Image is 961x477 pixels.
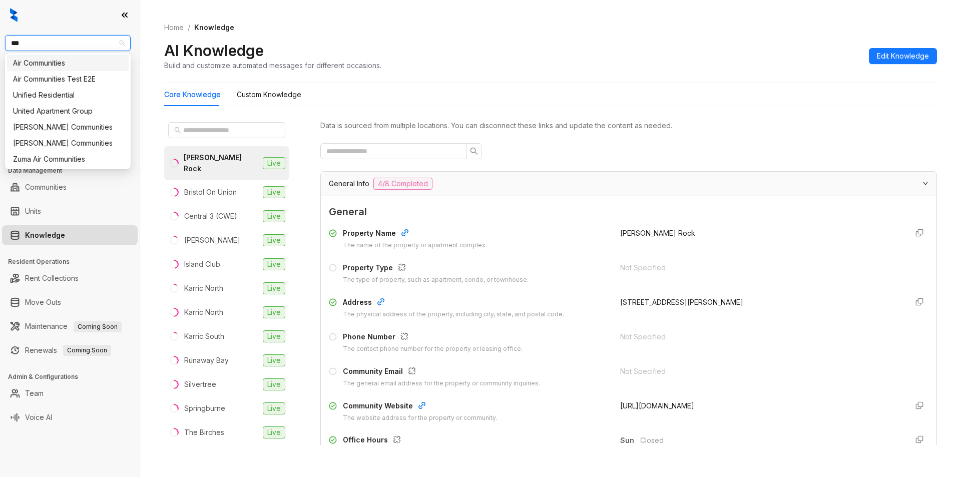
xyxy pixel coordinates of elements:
div: United Apartment Group [7,103,129,119]
div: Zuma Air Communities [13,154,123,165]
div: Unified Residential [13,90,123,101]
div: Villa Serena Communities [7,119,129,135]
div: Air Communities [7,55,129,71]
div: Air Communities Test E2E [13,74,123,85]
div: United Apartment Group [13,106,123,117]
div: Zuma Air Communities [7,151,129,167]
div: [PERSON_NAME] Communities [13,122,123,133]
div: [PERSON_NAME] Communities [13,138,123,149]
div: Villa Serena Communities [7,135,129,151]
div: Air Communities Test E2E [7,71,129,87]
div: Unified Residential [7,87,129,103]
div: Air Communities [13,58,123,69]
